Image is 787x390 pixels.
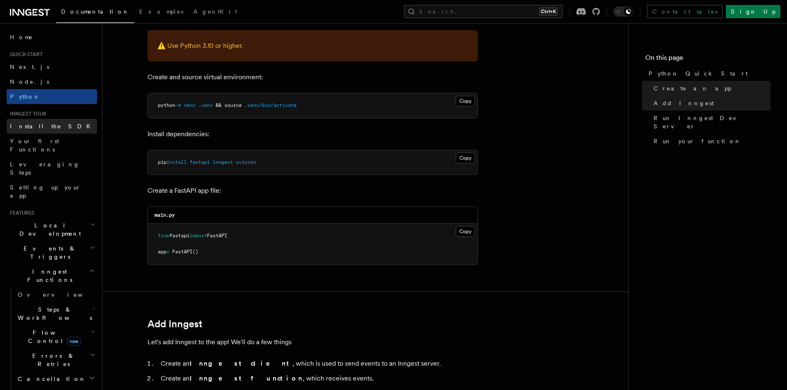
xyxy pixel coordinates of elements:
[7,267,89,284] span: Inngest Functions
[10,184,81,199] span: Setting up your app
[14,305,92,322] span: Steps & Workflows
[56,2,134,23] a: Documentation
[645,53,770,66] h4: On this page
[645,66,770,81] a: Python Quick Start
[7,119,97,134] a: Install the SDK
[18,291,103,298] span: Overview
[654,137,741,145] span: Run your function
[147,71,478,83] p: Create and source virtual environment:
[139,8,183,15] span: Examples
[10,161,80,176] span: Leveraging Steps
[654,84,731,92] span: Create an app
[184,102,195,108] span: venv
[213,159,233,165] span: inngest
[169,233,190,239] span: fastapi
[7,218,97,241] button: Local Development
[650,81,770,96] a: Create an app
[166,159,187,165] span: install
[539,7,558,16] kbd: Ctrl+K
[193,8,237,15] span: AgentKit
[647,5,723,18] a: Contact sales
[172,249,193,255] span: FastAPI
[14,287,97,302] a: Overview
[7,180,97,203] a: Setting up your app
[14,302,97,325] button: Steps & Workflows
[10,33,33,41] span: Home
[650,134,770,149] a: Run your function
[654,114,770,130] span: Run Inngest Dev Server
[10,138,59,153] span: Your first Functions
[190,374,303,382] strong: Inngest function
[158,249,166,255] span: app
[7,111,46,117] span: Inngest tour
[7,51,43,58] span: Quick start
[650,96,770,111] a: Add Inngest
[404,5,563,18] button: Search...Ctrl+K
[67,337,81,346] span: new
[14,371,97,386] button: Cancellation
[7,74,97,89] a: Node.js
[134,2,188,22] a: Examples
[193,249,198,255] span: ()
[158,159,166,165] span: pip
[14,329,91,345] span: Flow Control
[613,7,633,17] button: Toggle dark mode
[7,264,97,287] button: Inngest Functions
[157,40,468,52] p: ⚠️ Use Python 3.10 or higher.
[7,210,34,216] span: Features
[236,159,256,165] span: uvicorn
[147,336,478,348] p: Let's add Inngest to the app! We'll do a few things
[10,64,49,70] span: Next.js
[61,8,129,15] span: Documentation
[158,373,478,384] li: Create an , which receives events.
[158,358,478,369] li: Create an , which is used to send events to an Inngest server.
[14,352,90,368] span: Errors & Retries
[166,249,169,255] span: =
[456,153,475,163] button: Copy
[7,30,97,45] a: Home
[649,69,748,78] span: Python Quick Start
[147,185,478,196] p: Create a FastAPI app file:
[158,102,175,108] span: python
[7,89,97,104] a: Python
[7,244,90,261] span: Events & Triggers
[7,221,90,238] span: Local Development
[188,2,242,22] a: AgentKit
[7,157,97,180] a: Leveraging Steps
[245,102,297,108] span: .venv/bin/activate
[175,102,181,108] span: -m
[190,233,207,239] span: import
[10,93,40,100] span: Python
[10,78,49,85] span: Node.js
[726,5,780,18] a: Sign Up
[7,59,97,74] a: Next.js
[7,241,97,264] button: Events & Triggers
[158,233,169,239] span: from
[7,134,97,157] a: Your first Functions
[10,123,95,130] span: Install the SDK
[14,375,86,383] span: Cancellation
[456,96,475,106] button: Copy
[190,359,292,367] strong: Inngest client
[14,348,97,371] button: Errors & Retries
[147,128,478,140] p: Install dependencies:
[198,102,213,108] span: .venv
[216,102,221,108] span: &&
[654,99,714,107] span: Add Inngest
[456,226,475,237] button: Copy
[155,212,175,218] code: main.py
[147,318,202,330] a: Add Inngest
[14,325,97,348] button: Flow Controlnew
[190,159,210,165] span: fastapi
[650,111,770,134] a: Run Inngest Dev Server
[207,233,227,239] span: FastAPI
[224,102,242,108] span: source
